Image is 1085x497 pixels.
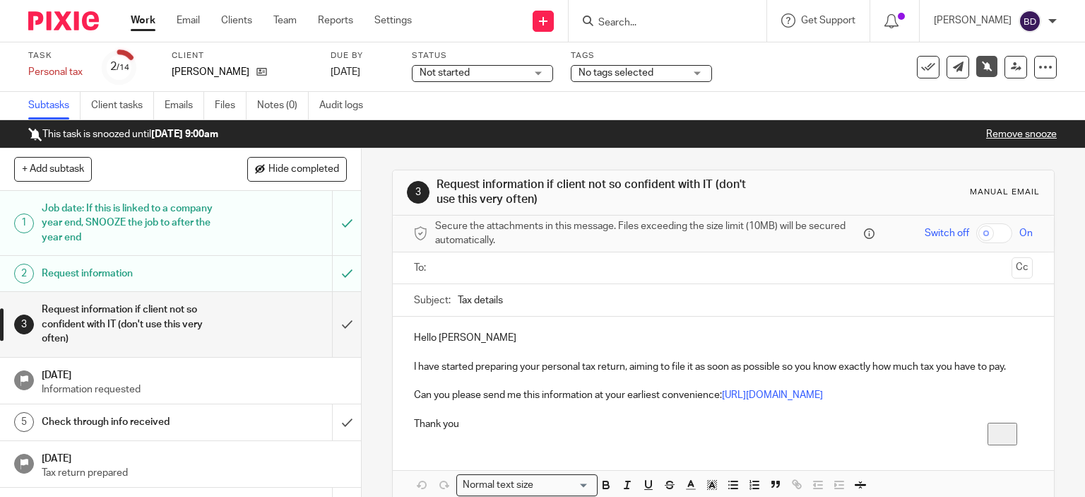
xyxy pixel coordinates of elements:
a: Notes (0) [257,92,309,119]
div: 3 [407,181,429,204]
label: To: [414,261,429,275]
label: Tags [571,50,712,62]
h1: Request information [42,263,226,284]
p: I have started preparing your personal tax return, aiming to file it as soon as possible so you k... [414,360,1033,374]
span: Switch off [925,226,969,240]
label: Due by [331,50,394,62]
a: Client tasks [91,92,154,119]
div: Manual email [970,187,1040,198]
a: Audit logs [319,92,374,119]
a: Files [215,92,247,119]
p: This task is snoozed until [28,127,218,141]
a: Clients [221,13,252,28]
h1: Request information if client not so confident with IT (don't use this very often) [437,177,753,208]
p: Information requested [42,382,347,397]
span: Hide completed [268,164,339,175]
div: To enrich screen reader interactions, please activate Accessibility in Grammarly extension settings [393,317,1055,442]
span: Not started [420,68,470,78]
p: [PERSON_NAME] [172,65,249,79]
b: [DATE] 9:00am [151,129,218,139]
input: Search [597,17,724,30]
small: /14 [117,64,129,71]
h1: Check through info received [42,411,226,433]
span: Normal text size [460,478,537,493]
h1: Request information if client not so confident with IT (don't use this very often) [42,299,226,349]
button: Cc [1012,257,1033,279]
div: Search for option [456,474,598,496]
a: Work [131,13,155,28]
p: Can you please send me this information at your earliest convenience: [414,388,1033,402]
p: [PERSON_NAME] [934,13,1012,28]
div: 2 [110,59,129,75]
h1: Job date: If this is linked to a company year end, SNOOZE the job to after the year end [42,198,226,248]
a: Remove snooze [986,129,1057,139]
label: Subject: [414,293,451,308]
div: 3 [14,315,34,334]
a: Subtasks [28,92,81,119]
div: 1 [14,214,34,233]
span: Secure the attachments in this message. Files exceeding the size limit (10MB) will be secured aut... [435,219,861,248]
img: Pixie [28,11,99,30]
label: Status [412,50,553,62]
span: [DATE] [331,67,360,77]
a: Reports [318,13,353,28]
a: Emails [165,92,204,119]
span: No tags selected [579,68,653,78]
span: Get Support [801,16,855,25]
img: svg%3E [1019,10,1041,33]
input: Search for option [538,478,589,493]
div: 5 [14,412,34,432]
p: Tax return prepared [42,466,347,480]
a: Settings [374,13,412,28]
a: [URL][DOMAIN_NAME] [722,390,823,400]
div: 2 [14,264,34,283]
div: Personal tax [28,65,85,79]
p: Hello [PERSON_NAME] [414,331,1033,345]
h1: [DATE] [42,365,347,382]
span: On [1019,226,1033,240]
label: Task [28,50,85,62]
label: Client [172,50,313,62]
a: Email [177,13,200,28]
a: Team [273,13,297,28]
button: + Add subtask [14,157,92,181]
button: Hide completed [247,157,347,181]
p: Thank you [414,417,1033,431]
h1: [DATE] [42,448,347,466]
